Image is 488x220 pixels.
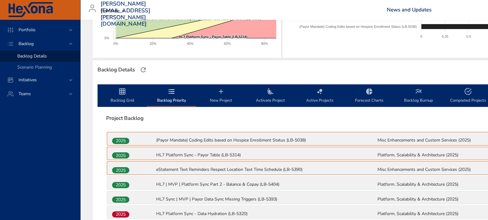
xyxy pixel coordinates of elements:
[387,6,432,13] a: News and Updates
[261,42,268,45] text: 80%
[17,53,47,59] span: Backlog Details
[14,27,40,33] span: Portfolio
[249,88,291,104] span: Activate Project
[224,42,231,45] text: 60%
[112,211,129,218] span: 2025
[112,152,129,159] span: 2025
[112,137,129,144] span: 2025
[113,42,118,45] text: 0%
[112,167,129,174] span: 2025
[112,167,129,173] div: 2025
[442,35,448,38] text: 0.25
[156,181,376,188] p: HL7 | MVP | Platform Sync Part 2 - Balance & Copay (LB-5404)
[7,2,54,18] img: Hexona
[14,77,42,83] span: Initiatives
[150,42,156,45] text: 20%
[420,35,422,38] text: 0
[156,167,376,173] p: eStatement Text Reminders Respect Location Text Time Schedule (LB-5390)
[14,91,36,97] span: Teams
[104,36,109,40] text: 0%
[96,65,137,75] div: Backlog Details
[466,35,471,38] text: 0.5
[17,64,52,70] span: Scenario Planning
[348,88,390,104] span: Forecast Charts
[179,35,248,39] text: HL7 Platform Sync - Payor Table (LB-5314)
[112,197,129,203] span: 2025
[151,88,193,104] span: Backlog Priority
[398,88,440,104] span: Backlog Burnup
[14,41,39,47] span: Backlog
[299,88,341,104] span: Active Projects
[112,152,129,159] div: 2025
[200,88,242,104] span: New Project
[156,152,376,158] p: HL7 Platform Sync - Payor Table (LB-5314)
[139,65,148,74] button: Refresh Page
[156,196,376,202] p: HL7 Sync | MVP | Payor Data Sync Missing Triggers (LB-5393)
[112,138,129,144] div: 2025
[156,137,376,143] p: (Payor Mandate) Coding Edits based on Hospice Enrollment Status (LB-5038)
[156,211,376,217] p: HL7 Platform Sync - Data Hydration (LB-5320)
[101,6,127,16] div: Raintree
[101,88,143,104] span: Backlog Grid
[187,42,194,45] text: 40%
[112,182,129,188] span: 2025
[101,1,150,27] h3: [PERSON_NAME][EMAIL_ADDRESS][PERSON_NAME][DOMAIN_NAME]
[299,25,417,28] text: (Payor Mandate) Coding Edits based on Hospice Enrollment Status (LB-5038)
